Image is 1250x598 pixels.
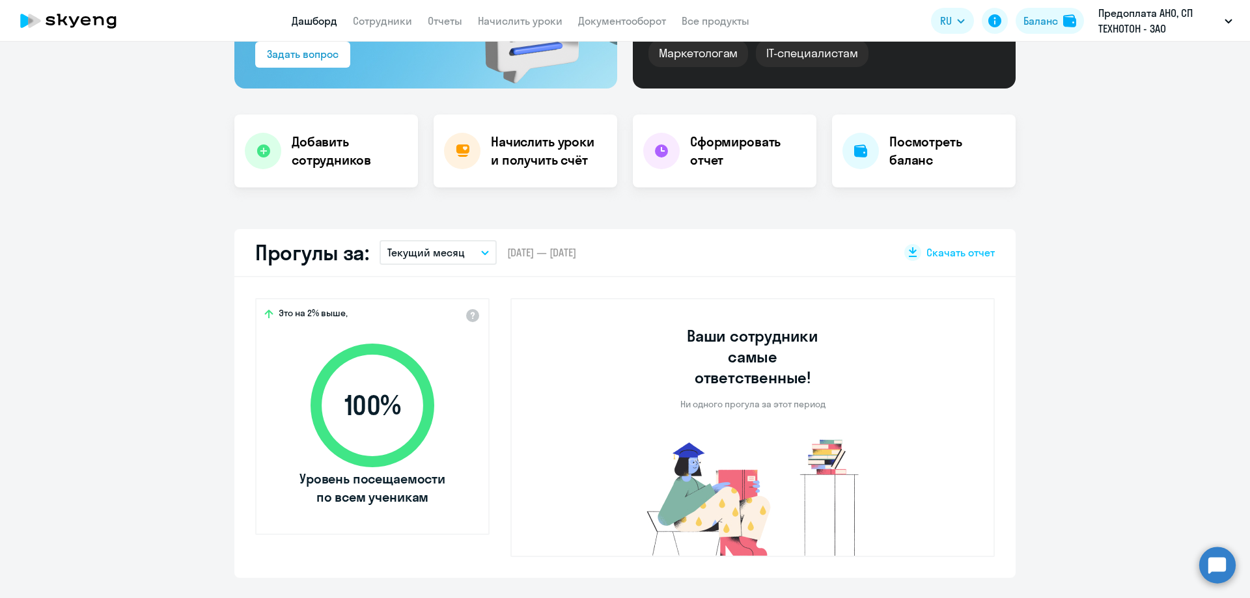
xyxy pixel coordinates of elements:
span: Это на 2% выше, [279,307,348,323]
div: Маркетологам [648,40,748,67]
h2: Прогулы за: [255,239,369,265]
span: Уровень посещаемости по всем ученикам [298,470,447,506]
span: 100 % [298,390,447,421]
span: [DATE] — [DATE] [507,245,576,260]
h4: Посмотреть баланс [889,133,1005,169]
div: IT-специалистам [756,40,868,67]
a: Отчеты [428,14,462,27]
button: Задать вопрос [255,42,350,68]
a: Все продукты [682,14,749,27]
h4: Начислить уроки и получить счёт [491,133,604,169]
button: RU [931,8,974,34]
img: no-truants [622,436,883,556]
span: RU [940,13,952,29]
a: Начислить уроки [478,14,562,27]
span: Скачать отчет [926,245,995,260]
button: Предоплата АНО, СП ТЕХНОТОН - ЗАО [1092,5,1239,36]
h4: Сформировать отчет [690,133,806,169]
p: Предоплата АНО, СП ТЕХНОТОН - ЗАО [1098,5,1219,36]
img: balance [1063,14,1076,27]
button: Балансbalance [1016,8,1084,34]
button: Текущий месяц [380,240,497,265]
a: Дашборд [292,14,337,27]
a: Документооборот [578,14,666,27]
div: Задать вопрос [267,46,339,62]
div: Баланс [1023,13,1058,29]
p: Текущий месяц [387,245,465,260]
p: Ни одного прогула за этот период [680,398,826,410]
a: Сотрудники [353,14,412,27]
h4: Добавить сотрудников [292,133,408,169]
h3: Ваши сотрудники самые ответственные! [669,325,837,388]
